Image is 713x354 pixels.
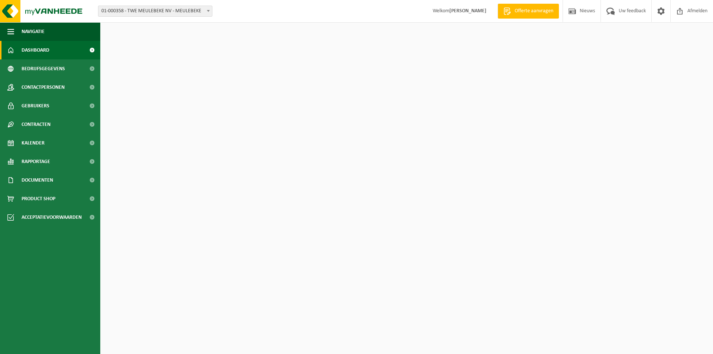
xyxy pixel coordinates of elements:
span: Gebruikers [22,97,49,115]
span: Navigatie [22,22,45,41]
span: 01-000358 - TWE MEULEBEKE NV - MEULEBEKE [98,6,212,17]
span: Bedrijfsgegevens [22,59,65,78]
span: Dashboard [22,41,49,59]
span: Offerte aanvragen [513,7,555,15]
span: 01-000358 - TWE MEULEBEKE NV - MEULEBEKE [98,6,212,16]
span: Rapportage [22,152,50,171]
a: Offerte aanvragen [498,4,559,19]
span: Acceptatievoorwaarden [22,208,82,227]
span: Documenten [22,171,53,189]
span: Product Shop [22,189,55,208]
strong: [PERSON_NAME] [449,8,486,14]
span: Kalender [22,134,45,152]
span: Contracten [22,115,51,134]
span: Contactpersonen [22,78,65,97]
